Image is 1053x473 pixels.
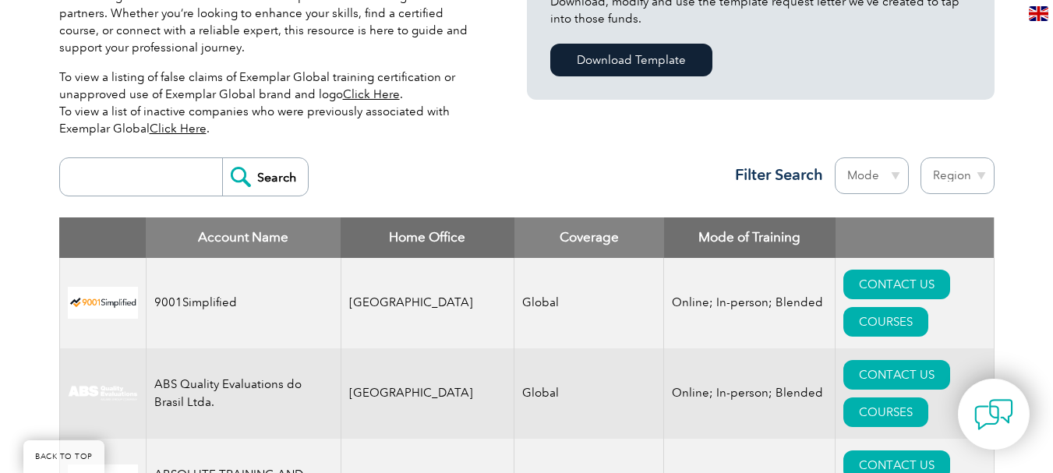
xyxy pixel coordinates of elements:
td: 9001Simplified [146,258,341,348]
img: c92924ac-d9bc-ea11-a814-000d3a79823d-logo.jpg [68,385,138,402]
a: CONTACT US [843,360,950,390]
td: [GEOGRAPHIC_DATA] [341,258,514,348]
input: Search [222,158,308,196]
th: Coverage: activate to sort column ascending [514,217,664,258]
img: 37c9c059-616f-eb11-a812-002248153038-logo.png [68,287,138,319]
td: Global [514,258,664,348]
th: Account Name: activate to sort column descending [146,217,341,258]
h3: Filter Search [726,165,823,185]
th: : activate to sort column ascending [836,217,994,258]
a: Click Here [150,122,207,136]
th: Mode of Training: activate to sort column ascending [664,217,836,258]
a: COURSES [843,307,928,337]
a: Download Template [550,44,712,76]
td: ABS Quality Evaluations do Brasil Ltda. [146,348,341,439]
a: COURSES [843,397,928,427]
img: contact-chat.png [974,395,1013,434]
td: Online; In-person; Blended [664,258,836,348]
a: CONTACT US [843,270,950,299]
td: Global [514,348,664,439]
a: Click Here [343,87,400,101]
td: [GEOGRAPHIC_DATA] [341,348,514,439]
p: To view a listing of false claims of Exemplar Global training certification or unapproved use of ... [59,69,480,137]
a: BACK TO TOP [23,440,104,473]
img: en [1029,6,1048,21]
th: Home Office: activate to sort column ascending [341,217,514,258]
td: Online; In-person; Blended [664,348,836,439]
